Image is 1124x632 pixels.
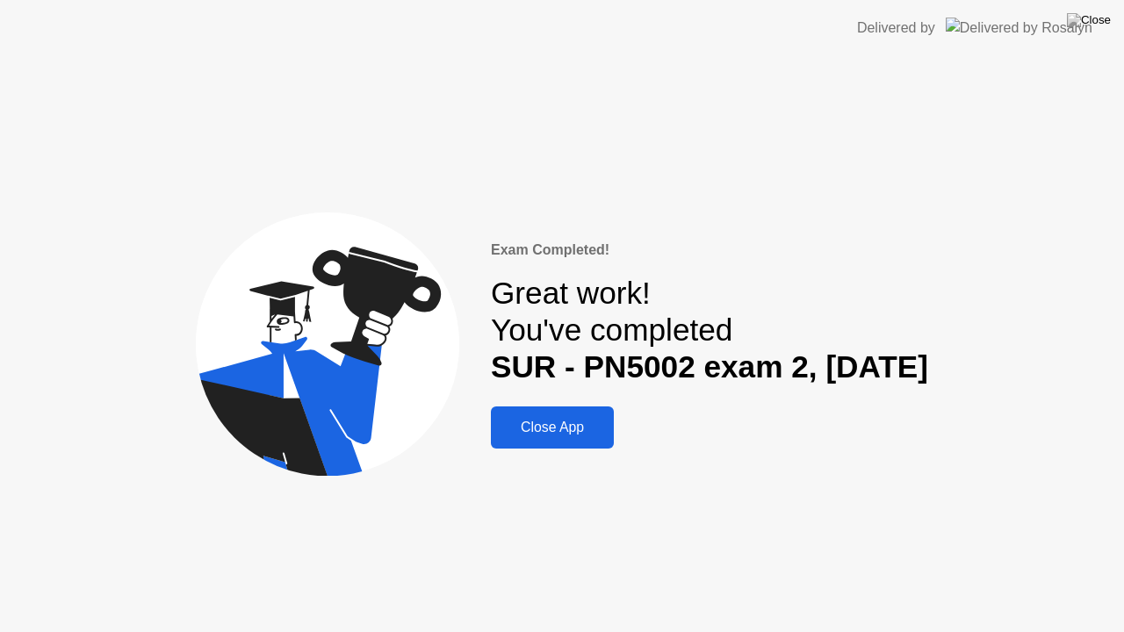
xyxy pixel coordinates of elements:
[491,349,928,384] b: SUR - PN5002 exam 2, [DATE]
[491,275,928,386] div: Great work! You've completed
[946,18,1092,38] img: Delivered by Rosalyn
[496,420,609,435] div: Close App
[1067,13,1111,27] img: Close
[857,18,935,39] div: Delivered by
[491,406,614,449] button: Close App
[491,240,928,261] div: Exam Completed!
